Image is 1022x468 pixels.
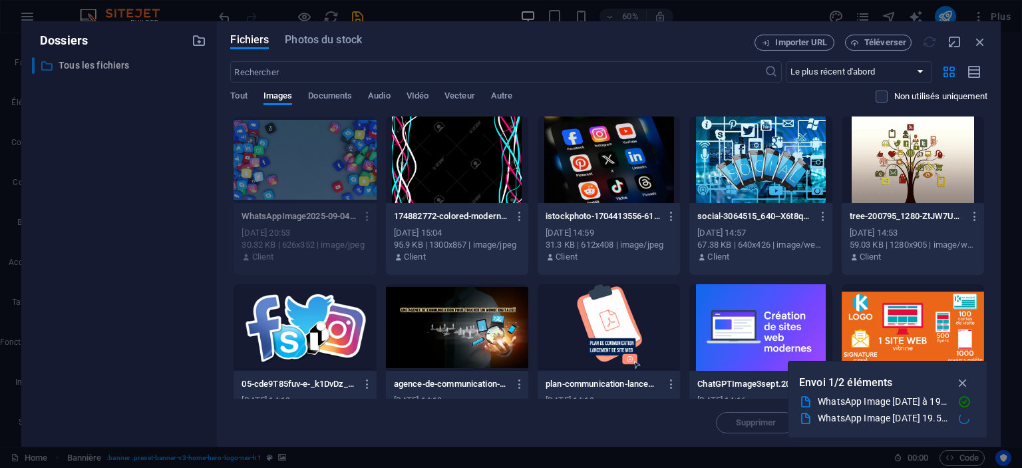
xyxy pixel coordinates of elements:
[755,35,834,51] button: Importer URL
[491,88,512,107] span: Autre
[947,35,962,49] i: Réduire
[845,35,912,51] button: Téléverser
[546,210,660,222] p: istockphoto-1704413556-612x612-G-rXl5HW5X-aqIgVWmCDzg.jpg
[850,227,976,239] div: [DATE] 14:53
[775,39,827,47] span: Importer URL
[444,88,475,107] span: Vecteur
[230,32,269,48] span: Fichiers
[546,239,672,251] div: 31.3 KB | 612x408 | image/jpeg
[242,227,368,239] div: [DATE] 20:53
[242,239,368,251] div: 30.32 KB | 626x352 | image/jpeg
[556,251,578,263] p: Client
[546,227,672,239] div: [DATE] 14:59
[59,58,182,73] p: Tous les fichiers
[394,210,508,222] p: 174882772-colored-modern-background-in-the-style-of-the-social-network-digital-background-stream-...
[394,239,520,251] div: 95.9 KB | 1300x867 | image/jpeg
[799,374,893,391] p: Envoi 1/2 éléments
[394,395,520,407] div: [DATE] 14:19
[242,378,356,390] p: 05-cde9T85fuv-e-_k1DvDz_w.webp
[697,227,824,239] div: [DATE] 14:57
[394,227,520,239] div: [DATE] 15:04
[697,210,812,222] p: social-3064515_640--X6t8qF1s8_j1z5deLy_MA.webp
[707,251,729,263] p: Client
[192,33,206,48] i: Créer un nouveau dossier
[308,88,352,107] span: Documents
[32,32,88,49] p: Dossiers
[894,91,987,103] p: Affiche uniquement les fichiers non utilisés sur ce site web. Les fichiers ajoutés pendant cette ...
[252,251,274,263] p: Client
[850,239,976,251] div: 59.03 KB | 1280x905 | image/webp
[263,88,293,107] span: Images
[394,378,508,390] p: agence-de-communication-Bv5JdMCBkzU2el7Ir3svRQ.webp
[850,210,964,222] p: tree-200795_1280-ZtJW7ULtCLRMFY5mdHlILw.webp
[242,210,356,222] p: WhatsAppImage2025-09-0419.51.57_751a704e-SyuW5knnx1BmQrxeFOWuJw.jpg
[973,35,987,49] i: Fermer
[32,57,35,74] div: ​
[818,411,948,426] div: WhatsApp Image [DATE] 19.52.59_cd4332be.jpg
[230,88,247,107] span: Tout
[818,394,947,409] div: WhatsApp Image [DATE] à 19.51.57_751a704e.jpg
[697,239,824,251] div: 67.38 KB | 640x426 | image/webp
[230,61,764,83] input: Rechercher
[546,378,660,390] p: plan-communication-lancement-site-web-poNvoO0Fiz6YHe_SKkiMIA.png
[860,251,882,263] p: Client
[407,88,428,107] span: VIdéo
[697,378,812,390] p: ChatGPTImage3sept.202513_11_27-_w5TNiq5rN-5zlkBzx7O0g.png
[242,395,368,407] div: [DATE] 14:19
[864,39,906,47] span: Téléverser
[404,251,426,263] p: Client
[546,395,672,407] div: [DATE] 14:19
[697,395,824,407] div: [DATE] 14:16
[368,88,390,107] span: Audio
[285,32,362,48] span: Photos du stock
